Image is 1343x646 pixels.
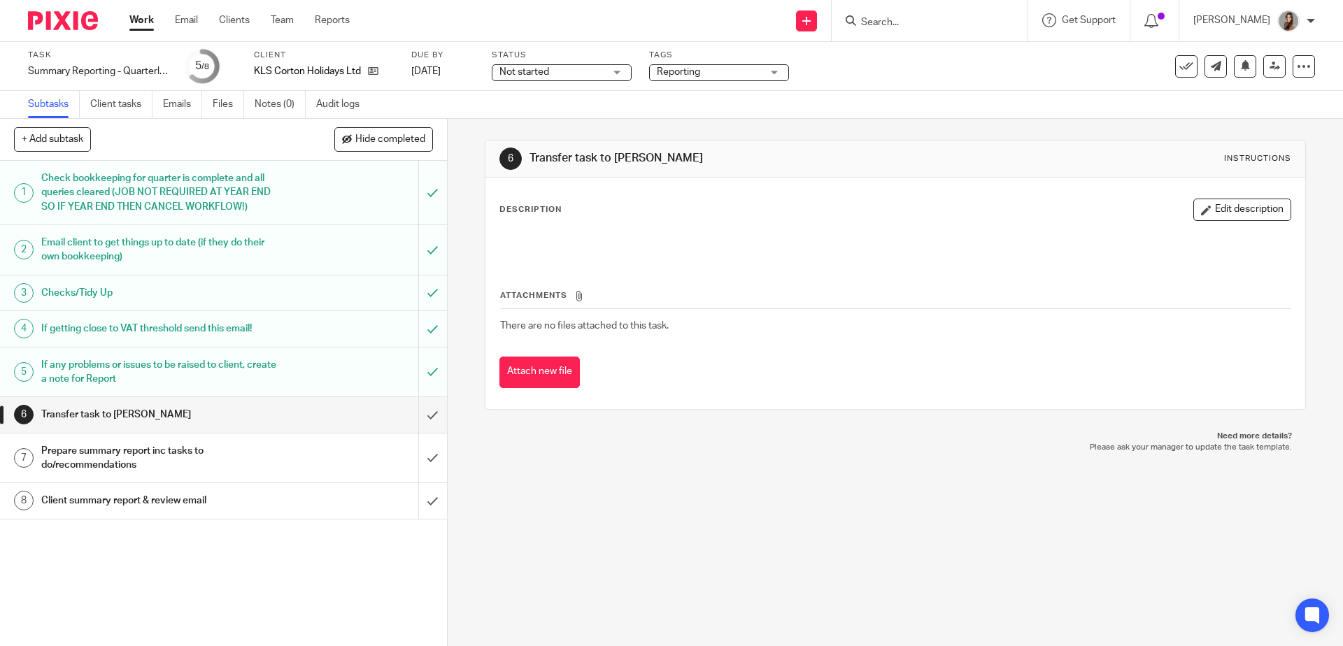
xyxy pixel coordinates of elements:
h1: Checks/Tidy Up [41,282,283,303]
button: Attach new file [499,357,580,388]
label: Task [28,50,168,61]
div: 4 [14,319,34,338]
h1: Client summary report & review email [41,490,283,511]
div: 1 [14,183,34,203]
div: 8 [14,491,34,510]
img: Pixie [28,11,98,30]
a: Files [213,91,244,118]
p: Need more details? [499,431,1291,442]
div: 2 [14,240,34,259]
button: Hide completed [334,127,433,151]
a: Clients [219,13,250,27]
a: Reports [315,13,350,27]
small: /8 [201,63,209,71]
h1: Prepare summary report inc tasks to do/recommendations [41,440,283,476]
input: Search [860,17,986,29]
label: Due by [411,50,474,61]
button: + Add subtask [14,127,91,151]
label: Status [492,50,632,61]
span: Get Support [1062,15,1116,25]
div: 6 [14,405,34,424]
div: Instructions [1224,153,1291,164]
label: Tags [649,50,789,61]
div: 5 [195,58,209,74]
a: Team [271,13,294,27]
h1: Email client to get things up to date (if they do their own bookkeeping) [41,232,283,268]
a: Client tasks [90,91,152,118]
div: Summary Reporting - Quarterly - Ltd Co [28,64,168,78]
span: Reporting [657,67,700,77]
div: 3 [14,283,34,303]
span: There are no files attached to this task. [500,321,669,331]
span: Not started [499,67,549,77]
p: KLS Corton Holidays Ltd [254,64,361,78]
button: Edit description [1193,199,1291,221]
a: Emails [163,91,202,118]
span: Attachments [500,292,567,299]
label: Client [254,50,394,61]
h1: Check bookkeeping for quarter is complete and all queries cleared (JOB NOT REQUIRED AT YEAR END S... [41,168,283,217]
span: [DATE] [411,66,441,76]
p: [PERSON_NAME] [1193,13,1270,27]
h1: Transfer task to [PERSON_NAME] [530,151,925,166]
p: Description [499,204,562,215]
a: Audit logs [316,91,370,118]
p: Please ask your manager to update the task template. [499,442,1291,453]
a: Email [175,13,198,27]
div: 6 [499,148,522,170]
div: 7 [14,448,34,468]
a: Work [129,13,154,27]
div: 5 [14,362,34,382]
h1: If any problems or issues to be raised to client, create a note for Report [41,354,283,390]
h1: Transfer task to [PERSON_NAME] [41,404,283,425]
h1: If getting close to VAT threshold send this email! [41,318,283,339]
span: Hide completed [355,134,425,145]
a: Subtasks [28,91,80,118]
img: 22.png [1277,10,1300,32]
a: Notes (0) [255,91,306,118]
